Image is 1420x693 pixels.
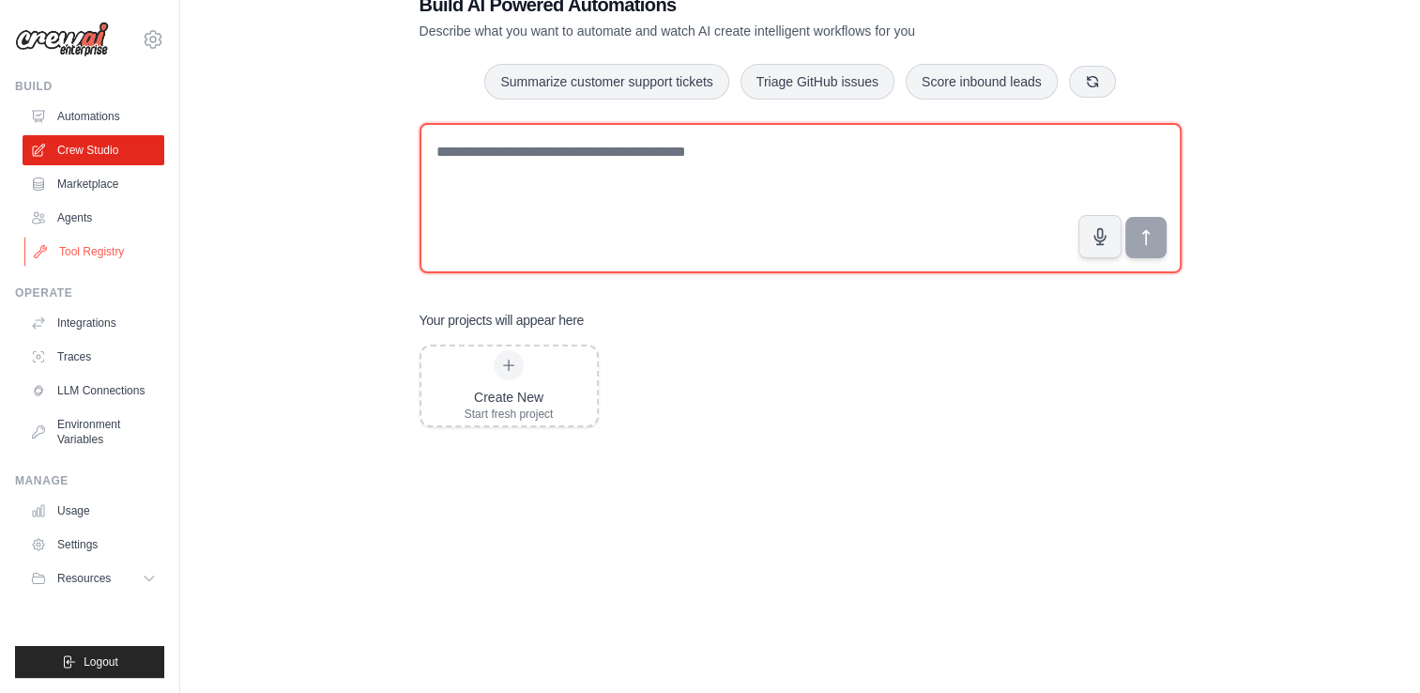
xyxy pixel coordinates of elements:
div: Start fresh project [465,407,554,422]
div: Create New [465,388,554,407]
a: Marketplace [23,169,164,199]
button: Triage GitHub issues [741,64,894,100]
a: Settings [23,530,164,560]
a: LLM Connections [23,376,164,406]
div: Build [15,79,164,94]
a: Usage [23,496,164,526]
div: Manage [15,473,164,488]
a: Tool Registry [24,237,166,267]
button: Get new suggestions [1069,66,1116,98]
button: Click to speak your automation idea [1078,215,1122,258]
a: Crew Studio [23,135,164,165]
a: Environment Variables [23,409,164,454]
span: Resources [57,571,111,586]
img: Logo [15,22,109,57]
button: Logout [15,646,164,678]
a: Agents [23,203,164,233]
p: Describe what you want to automate and watch AI create intelligent workflows for you [420,22,1050,40]
a: Traces [23,342,164,372]
h3: Your projects will appear here [420,311,585,330]
button: Summarize customer support tickets [484,64,728,100]
a: Automations [23,101,164,131]
a: Integrations [23,308,164,338]
span: Logout [84,654,118,670]
iframe: Chat Widget [1326,603,1420,693]
button: Score inbound leads [906,64,1058,100]
button: Resources [23,563,164,593]
div: Operate [15,285,164,300]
